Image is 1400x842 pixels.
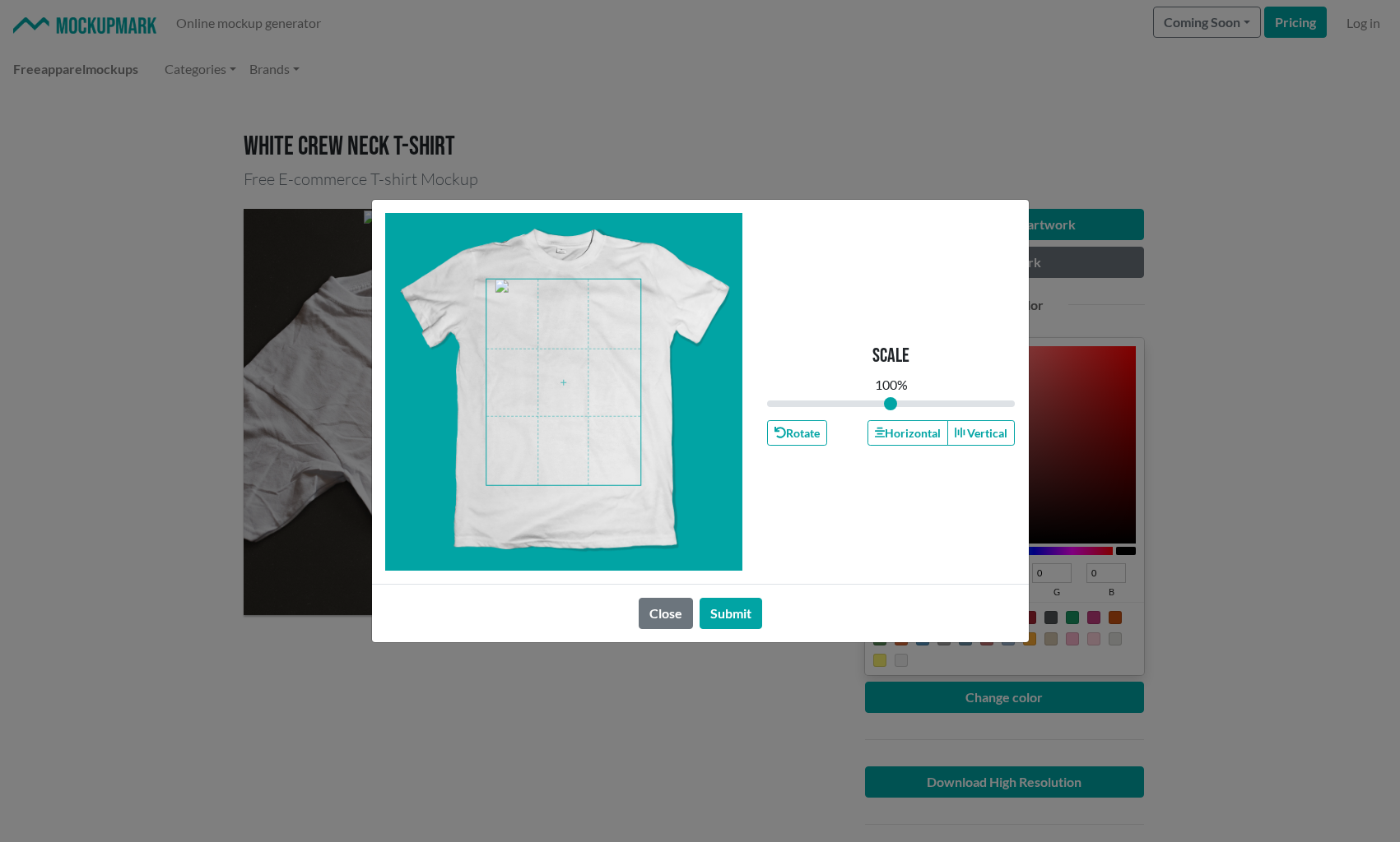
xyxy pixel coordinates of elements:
button: Submit [700,598,762,629]
button: Rotate [767,420,827,446]
button: Horizontal [867,420,948,446]
button: Vertical [947,420,1015,446]
div: 100 % [875,375,908,395]
button: Close [639,598,693,629]
p: Scale [872,345,909,368]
